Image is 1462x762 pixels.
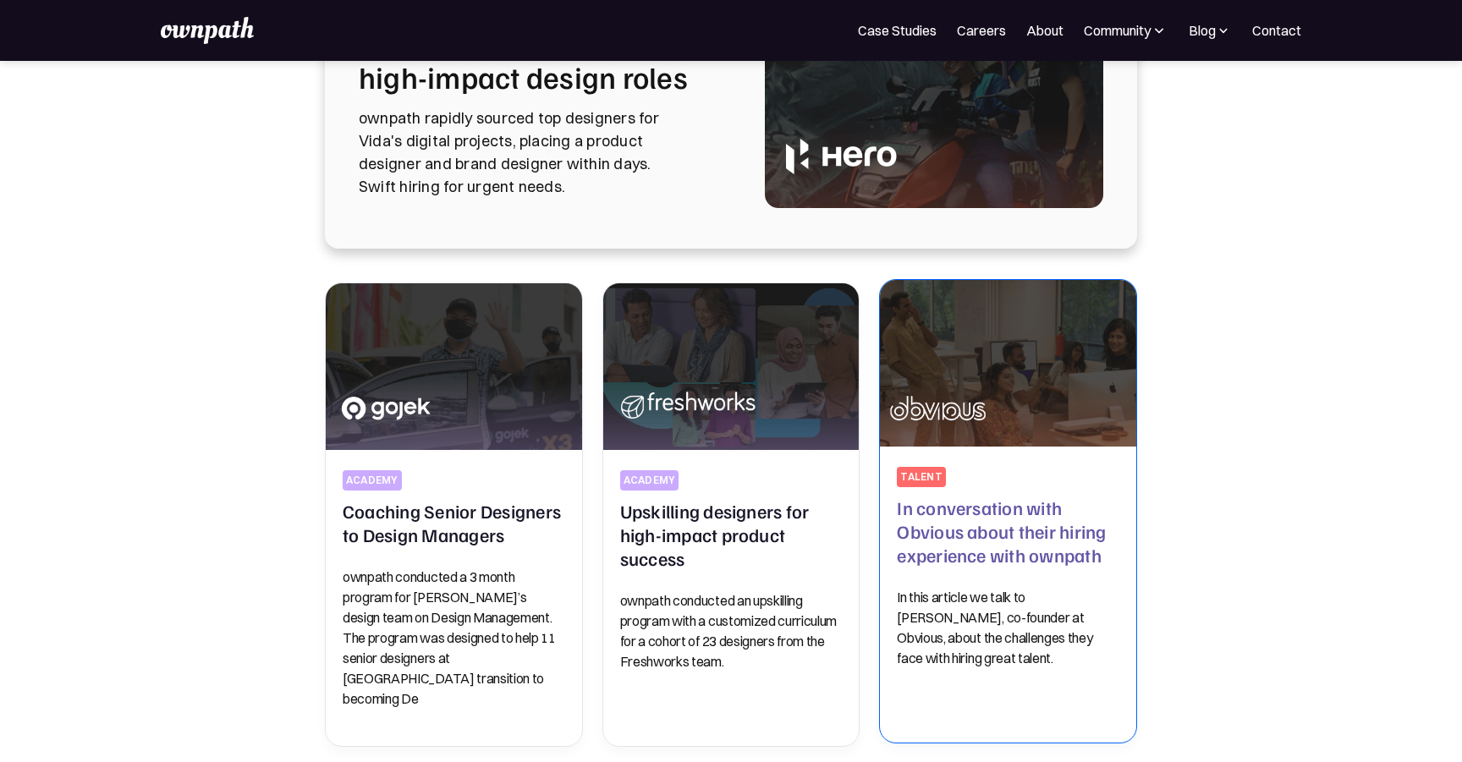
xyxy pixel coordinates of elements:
div: academy [346,474,398,487]
div: Community [1084,20,1168,41]
a: Contact [1252,20,1301,41]
p: ownpath rapidly sourced top designers for Vida's digital projects, placing a product designer and... [359,107,724,198]
a: Coaching Senior Designers to Design ManagersacademyCoaching Senior Designers to Design Managersow... [325,282,583,747]
div: Blog [1188,20,1232,41]
h2: Coaching Senior Designers to Design Managers [343,499,565,546]
div: talent [900,470,942,484]
div: Blog [1189,20,1216,41]
a: Case Studies [858,20,937,41]
p: ownpath conducted a 3 month program for [PERSON_NAME]’s design team on Design Management. The pro... [343,567,565,709]
a: Upskilling designers for high-impact product successAcademyUpskilling designers for high-impact p... [602,282,860,747]
img: In conversation with Obvious about their hiring experience with ownpath [874,276,1143,451]
h2: In conversation with Obvious about their hiring experience with ownpath [897,496,1119,567]
a: Careers [957,20,1006,41]
img: Coaching Senior Designers to Design Managers [326,283,582,450]
p: In this article we talk to [PERSON_NAME], co-founder at Obvious, about the challenges they face w... [897,587,1119,668]
a: About [1026,20,1064,41]
p: ownpath conducted an upskilling program with a customized curriculum for a cohort of 23 designers... [620,590,843,672]
a: In conversation with Obvious about their hiring experience with ownpathtalentIn conversation with... [879,279,1137,743]
div: Academy [624,474,676,487]
div: Community [1084,20,1151,41]
img: Upskilling designers for high-impact product success [603,283,860,450]
h2: Upskilling designers for high-impact product success [620,499,843,570]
